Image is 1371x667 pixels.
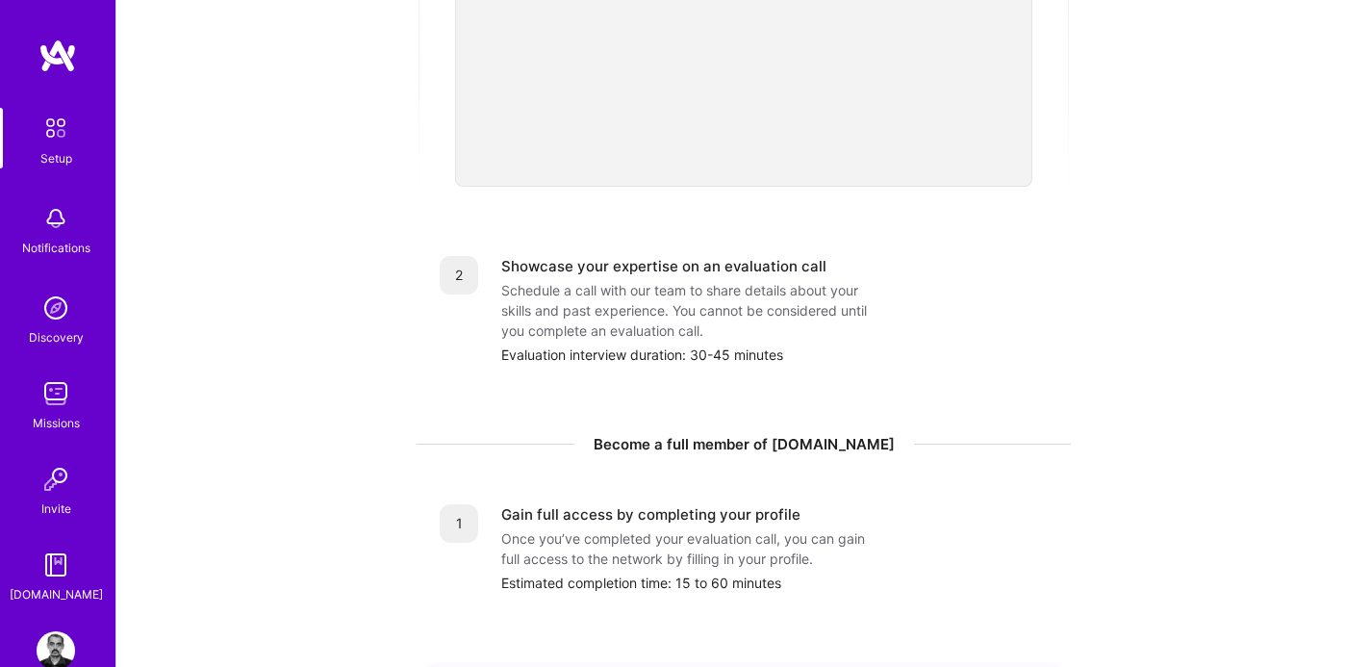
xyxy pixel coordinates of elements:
img: guide book [37,546,75,584]
div: Evaluation interview duration: 30-45 minutes [501,345,1048,365]
img: logo [38,38,77,73]
img: discovery [37,289,75,327]
img: teamwork [37,374,75,413]
div: Estimated completion time: 15 to 60 minutes [501,573,1048,593]
div: Missions [33,413,80,433]
div: Discovery [29,327,84,347]
div: Schedule a call with our team to share details about your skills and past experience. You cannot ... [501,280,886,341]
div: Notifications [22,238,90,258]
div: Showcase your expertise on an evaluation call [501,256,826,276]
div: [DOMAIN_NAME] [10,584,103,604]
div: 1 [440,504,478,543]
img: bell [37,199,75,238]
div: Gain full access by completing your profile [501,504,800,525]
img: Invite [37,460,75,499]
div: Once you’ve completed your evaluation call, you can gain full access to the network by filling in... [501,528,886,569]
img: setup [36,108,76,148]
div: Invite [41,499,71,519]
div: Setup [40,148,72,168]
span: Become a full member of [DOMAIN_NAME] [594,434,895,454]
